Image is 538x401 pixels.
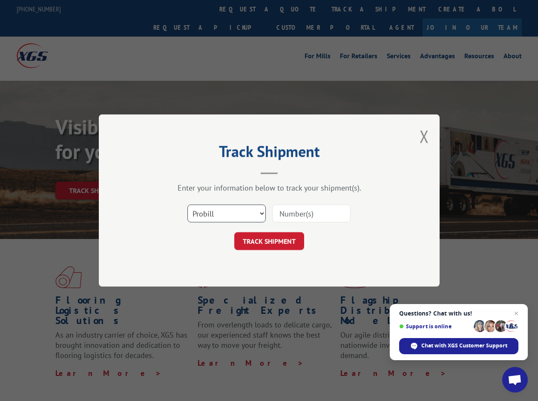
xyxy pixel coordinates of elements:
[234,232,304,250] button: TRACK SHIPMENT
[141,145,397,162] h2: Track Shipment
[272,205,351,222] input: Number(s)
[502,367,528,392] div: Open chat
[399,323,471,330] span: Support is online
[141,183,397,193] div: Enter your information below to track your shipment(s).
[399,338,518,354] div: Chat with XGS Customer Support
[420,125,429,148] button: Close modal
[421,342,507,350] span: Chat with XGS Customer Support
[511,308,521,319] span: Close chat
[399,310,518,317] span: Questions? Chat with us!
